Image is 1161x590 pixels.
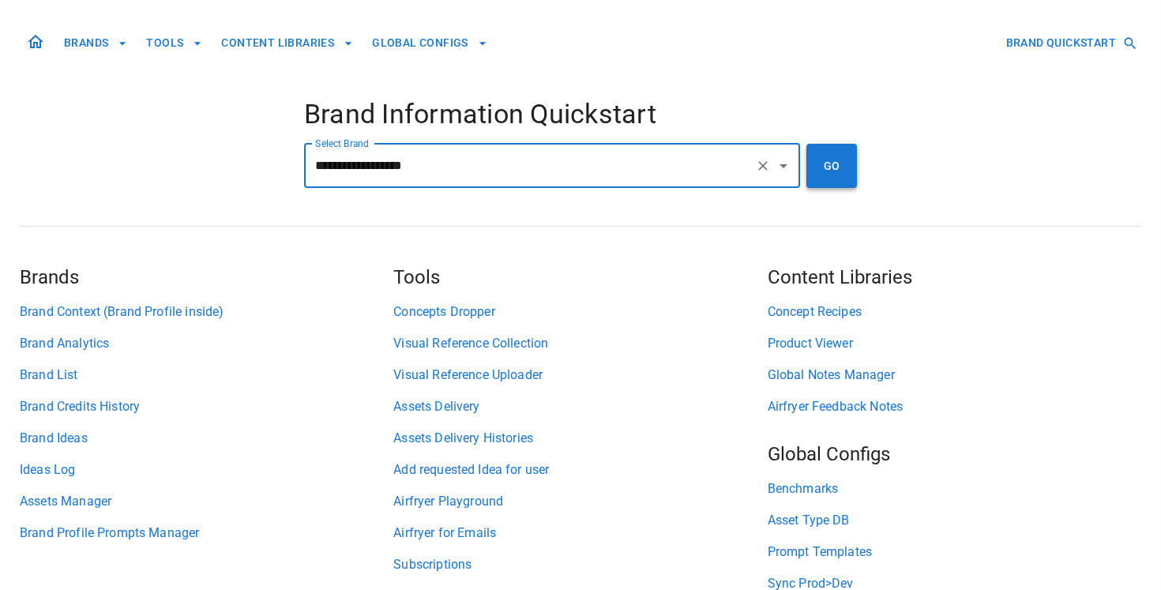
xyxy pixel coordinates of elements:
button: Open [772,155,795,177]
h5: Brands [20,265,393,290]
h4: Brand Information Quickstart [304,98,857,131]
h5: Content Libraries [768,265,1141,290]
h5: Tools [393,265,767,290]
a: Brand Context (Brand Profile inside) [20,303,393,321]
a: Brand Analytics [20,334,393,353]
a: Brand Credits History [20,397,393,416]
button: GLOBAL CONFIGS [366,28,494,58]
a: Benchmarks [768,479,1141,498]
a: Airfryer Playground [393,492,767,511]
a: Brand List [20,366,393,385]
button: BRAND QUICKSTART [1000,28,1141,58]
a: Ideas Log [20,460,393,479]
a: Global Notes Manager [768,366,1141,385]
a: Subscriptions [393,555,767,574]
button: CONTENT LIBRARIES [215,28,359,58]
a: Product Viewer [768,334,1141,353]
a: Assets Manager [20,492,393,511]
a: Airfryer for Emails [393,524,767,543]
h5: Global Configs [768,442,1141,467]
button: Clear [752,155,774,177]
a: Concepts Dropper [393,303,767,321]
a: Brand Ideas [20,429,393,448]
a: Brand Profile Prompts Manager [20,524,393,543]
label: Select Brand [315,137,369,150]
button: BRANDS [58,28,133,58]
a: Concept Recipes [768,303,1141,321]
a: Airfryer Feedback Notes [768,397,1141,416]
a: Add requested Idea for user [393,460,767,479]
button: TOOLS [140,28,209,58]
a: Visual Reference Collection [393,334,767,353]
a: Assets Delivery Histories [393,429,767,448]
a: Asset Type DB [768,511,1141,530]
a: Visual Reference Uploader [393,366,767,385]
button: GO [806,144,857,188]
a: Assets Delivery [393,397,767,416]
a: Prompt Templates [768,543,1141,562]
